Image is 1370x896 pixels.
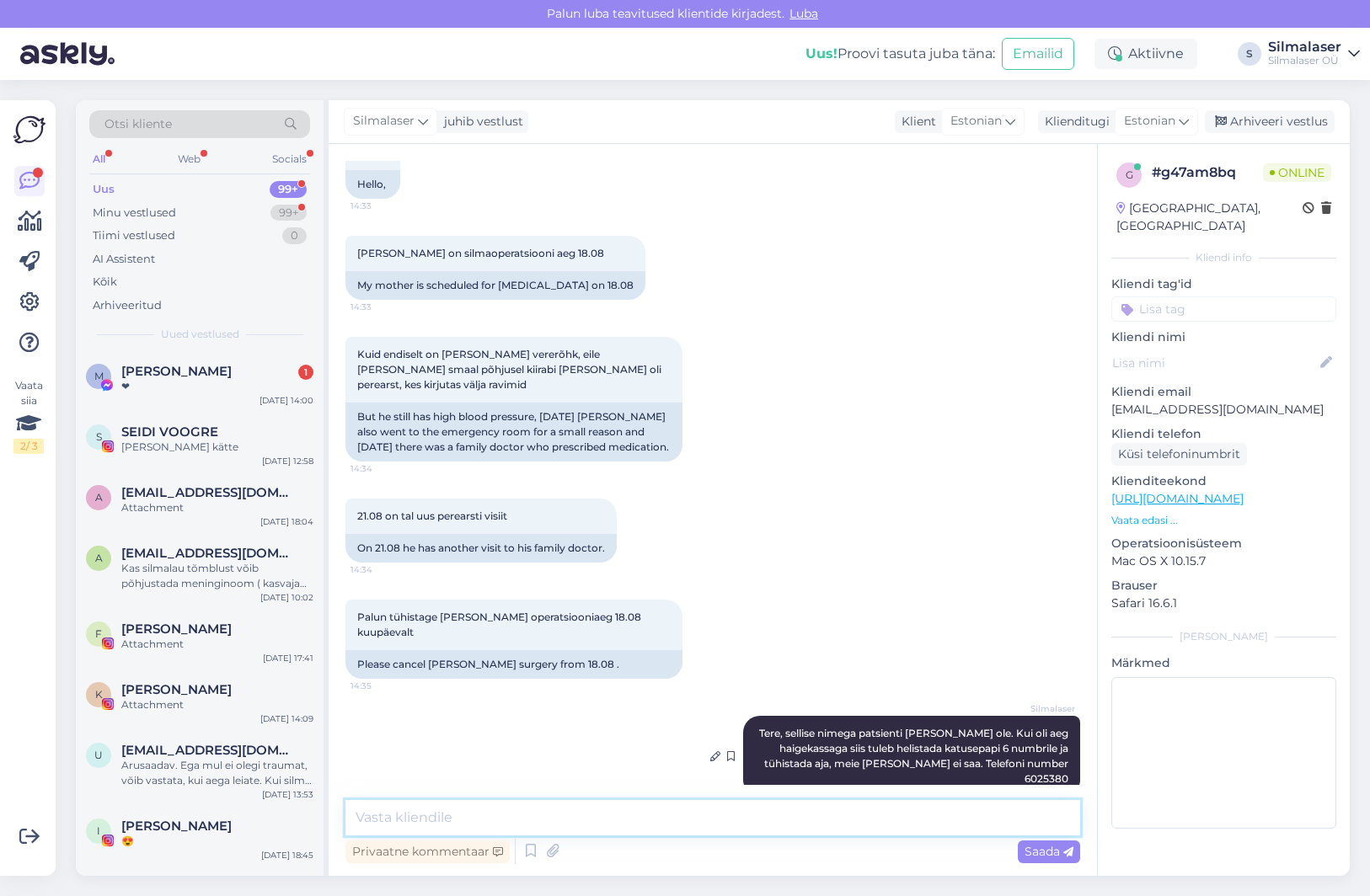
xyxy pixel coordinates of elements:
[121,485,297,500] span: amjokelafin@gmail.com
[351,563,414,576] span: 14:34
[93,181,115,198] div: Uus
[345,650,682,679] div: Please cancel [PERSON_NAME] surgery from 18.08 .
[784,6,823,21] span: Luba
[104,115,172,133] span: Otsi kliente
[759,727,1071,785] span: Tere, sellise nimega patsienti [PERSON_NAME] ole. Kui oli aeg haigekassaga siis tuleb helistada k...
[351,680,414,692] span: 14:35
[94,370,104,382] span: M
[805,45,838,61] b: Uus!
[1038,113,1110,131] div: Klienditugi
[1152,163,1263,183] div: # g47am8bq
[270,205,307,221] div: 99+
[1111,535,1336,552] p: Operatsioonisüsteem
[345,840,510,863] div: Privaatne kommentaar
[805,44,995,64] div: Proovi tasuta juba täna:
[1126,168,1133,181] span: g
[437,113,523,131] div: juhib vestlust
[121,697,313,712] div: Attachment
[1111,513,1336,528] p: Vaata edasi ...
[1111,443,1247,466] div: Küsi telefoninumbrit
[121,834,313,849] div: 😍
[260,591,313,604] div: [DATE] 10:02
[262,788,313,801] div: [DATE] 13:53
[94,749,103,761] span: u
[1111,425,1336,443] p: Kliendi telefon
[1111,401,1336,419] p: [EMAIL_ADDRESS][DOMAIN_NAME]
[260,394,313,407] div: [DATE] 14:00
[121,637,313,652] div: Attachment
[121,561,313,591] div: Kas silmalau tõmblust võib põhjustada meninginoom ( kasvaja silmanarvi piirkonnas)?
[263,652,313,664] div: [DATE] 17:41
[1268,40,1341,54] div: Silmalaser
[1002,38,1074,70] button: Emailid
[1111,629,1336,644] div: [PERSON_NAME]
[351,200,414,212] span: 14:33
[357,611,644,638] span: Palun tühistage [PERSON_NAME] operatsiooniaeg 18.08 kuupäevalt
[95,491,103,504] span: a
[1111,595,1336,612] p: Safari 16.6.1
[1111,296,1336,322] input: Lisa tag
[121,500,313,515] div: Attachment
[1012,702,1075,715] span: Silmalaser
[121,364,232,379] span: Margot Mõisavald
[260,712,313,725] div: [DATE] 14:09
[1111,491,1244,506] a: [URL][DOMAIN_NAME]
[121,440,313,455] div: [PERSON_NAME] kätte
[97,824,100,837] span: I
[357,247,604,259] span: [PERSON_NAME] on silmaoperatsiooni aeg 18.08
[269,148,310,170] div: Socials
[93,297,162,314] div: Arhiveeritud
[1094,39,1197,69] div: Aktiivne
[1111,654,1336,672] p: Märkmed
[353,112,415,131] span: Silmalaser
[1238,42,1261,66] div: S
[357,509,507,522] span: 21.08 on tal uus perearsti visiit
[1116,200,1303,235] div: [GEOGRAPHIC_DATA], [GEOGRAPHIC_DATA]
[121,819,232,834] span: Inger V
[93,251,155,268] div: AI Assistent
[96,430,102,443] span: S
[93,274,117,291] div: Kõik
[345,170,400,199] div: Hello,
[121,621,232,637] span: Frida Brit Noor
[13,114,45,146] img: Askly Logo
[950,112,1002,131] span: Estonian
[1112,354,1317,372] input: Lisa nimi
[1025,844,1073,859] span: Saada
[95,688,103,701] span: K
[121,743,297,758] span: ulvi.magi.002@mail.ee
[174,148,204,170] div: Web
[282,227,307,244] div: 0
[1268,40,1360,67] a: SilmalaserSilmalaser OÜ
[1111,383,1336,401] p: Kliendi email
[121,758,313,788] div: Arusaadav. Ega mul ei olegi traumat, võib vastata, kui aega leiate. Kui silm jookseb vett (umbes ...
[1111,275,1336,293] p: Kliendi tag'id
[1263,163,1331,182] span: Online
[1111,552,1336,570] p: Mac OS X 10.15.7
[121,424,218,440] span: SEIDI VOOGRE
[121,379,313,394] div: ❤
[345,534,617,563] div: On 21.08 he has another visit to his family doctor.
[351,462,414,475] span: 14:34
[357,348,664,391] span: Kuid endiselt on [PERSON_NAME] vererõhk, eile [PERSON_NAME] smaal põhjusel kiirabi [PERSON_NAME] ...
[95,552,103,564] span: a
[260,515,313,528] div: [DATE] 18:04
[1205,110,1335,133] div: Arhiveeri vestlus
[1124,112,1175,131] span: Estonian
[261,849,313,861] div: [DATE] 18:45
[345,403,682,461] div: But he still has high blood pressure, [DATE] [PERSON_NAME] also went to the emergency room for a ...
[895,113,936,131] div: Klient
[121,546,297,561] span: arterin@gmail.com
[161,327,239,342] span: Uued vestlused
[13,439,44,454] div: 2 / 3
[89,148,109,170] div: All
[298,365,313,380] div: 1
[93,227,175,244] div: Tiimi vestlused
[121,682,232,697] span: Kari Viikna
[345,271,645,300] div: My mother is scheduled for [MEDICAL_DATA] on 18.08
[262,455,313,467] div: [DATE] 12:58
[1268,54,1341,67] div: Silmalaser OÜ
[95,627,102,640] span: F
[1111,577,1336,595] p: Brauser
[1111,472,1336,490] p: Klienditeekond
